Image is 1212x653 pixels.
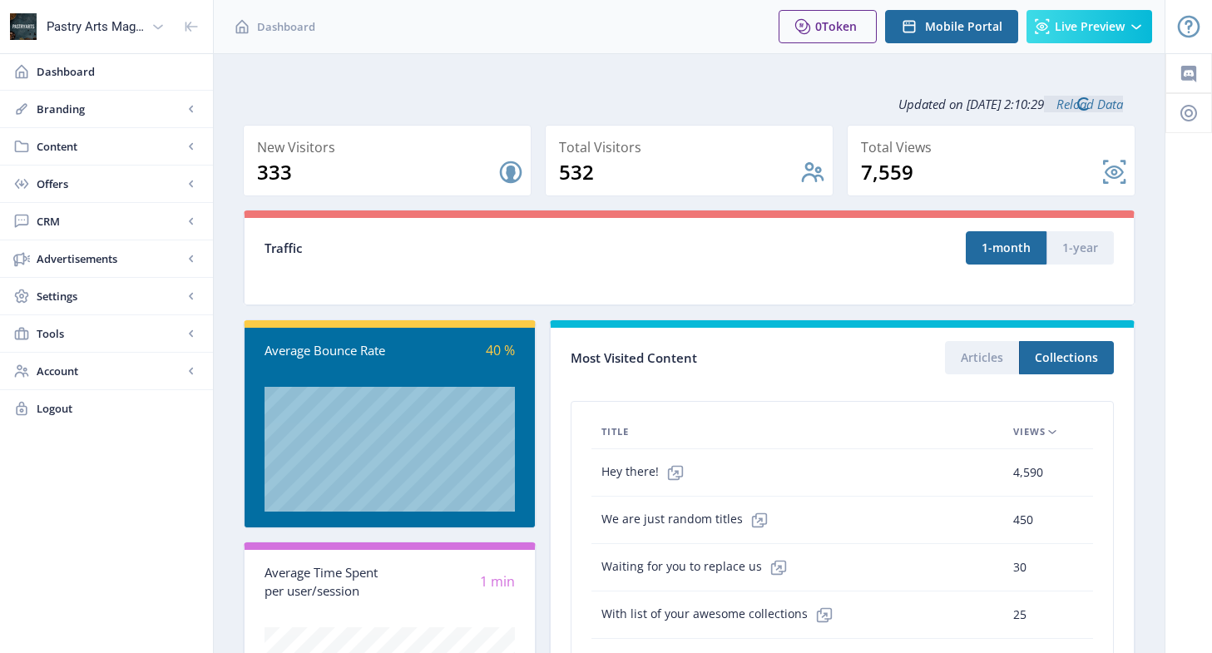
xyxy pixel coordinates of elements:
button: Live Preview [1026,10,1152,43]
span: 30 [1013,557,1026,577]
div: 1 min [389,572,514,591]
span: 40 % [486,341,515,359]
span: Waiting for you to replace us [601,551,795,584]
span: Branding [37,101,183,117]
div: Average Bounce Rate [265,341,389,360]
button: Articles [945,341,1019,374]
span: 450 [1013,510,1033,530]
span: Live Preview [1055,20,1125,33]
div: Average Time Spent per user/session [265,563,389,601]
span: Mobile Portal [925,20,1002,33]
span: Views [1013,422,1046,442]
span: Hey there! [601,456,692,489]
span: Dashboard [37,63,200,80]
div: Traffic [265,239,690,258]
span: Tools [37,325,183,342]
span: Dashboard [257,18,315,35]
div: Total Visitors [559,136,826,159]
span: CRM [37,213,183,230]
button: 1-month [966,231,1046,265]
button: 0Token [779,10,877,43]
span: Settings [37,288,183,304]
span: With list of your awesome collections [601,598,841,631]
a: Reload Data [1044,96,1123,112]
span: Logout [37,400,200,417]
span: Title [601,422,629,442]
span: 25 [1013,605,1026,625]
div: New Visitors [257,136,524,159]
div: Total Views [861,136,1128,159]
div: Updated on [DATE] 2:10:29 [243,83,1135,125]
span: Account [37,363,183,379]
span: Advertisements [37,250,183,267]
button: Mobile Portal [885,10,1018,43]
div: 333 [257,159,497,186]
button: 1-year [1046,231,1114,265]
div: 7,559 [861,159,1101,186]
div: 532 [559,159,799,186]
div: Most Visited Content [571,345,843,371]
span: 4,590 [1013,463,1043,482]
button: Collections [1019,341,1114,374]
img: properties.app_icon.png [10,13,37,40]
span: Offers [37,176,183,192]
span: Content [37,138,183,155]
span: Token [822,18,857,34]
div: Pastry Arts Magazine [47,8,145,45]
span: We are just random titles [601,503,776,537]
